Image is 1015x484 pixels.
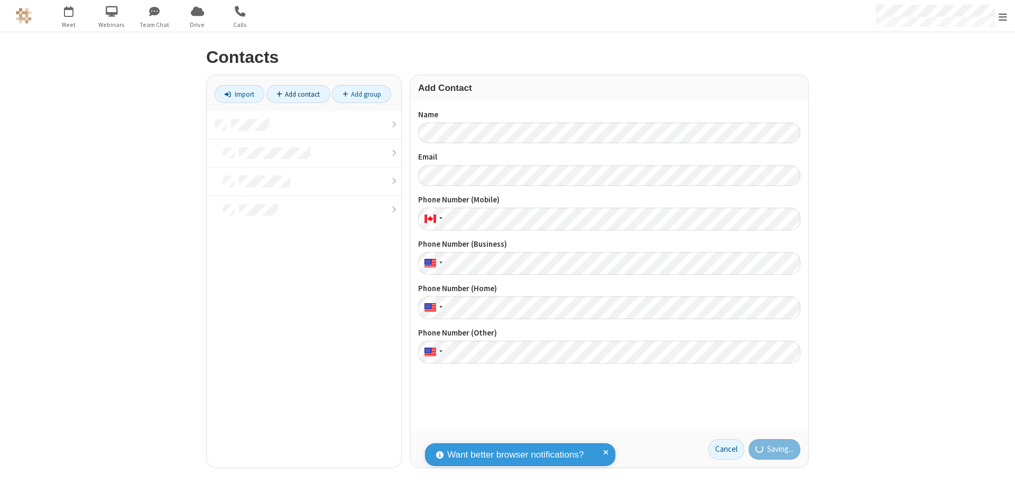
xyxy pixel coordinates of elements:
[418,208,446,230] div: Canada: + 1
[447,448,584,462] span: Want better browser notifications?
[418,194,800,206] label: Phone Number (Mobile)
[418,151,800,163] label: Email
[178,20,217,30] span: Drive
[418,252,446,275] div: United States: + 1
[332,85,391,103] a: Add group
[708,439,744,460] a: Cancel
[16,8,32,24] img: QA Selenium DO NOT DELETE OR CHANGE
[418,283,800,295] label: Phone Number (Home)
[418,296,446,319] div: United States: + 1
[49,20,89,30] span: Meet
[418,327,800,339] label: Phone Number (Other)
[206,48,809,67] h2: Contacts
[266,85,330,103] a: Add contact
[220,20,260,30] span: Calls
[418,109,800,121] label: Name
[418,341,446,364] div: United States: + 1
[749,439,801,460] button: Saving...
[215,85,264,103] a: Import
[92,20,132,30] span: Webinars
[135,20,174,30] span: Team Chat
[989,457,1007,477] iframe: Chat
[767,443,793,455] span: Saving...
[418,83,800,93] h3: Add Contact
[418,238,800,250] label: Phone Number (Business)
